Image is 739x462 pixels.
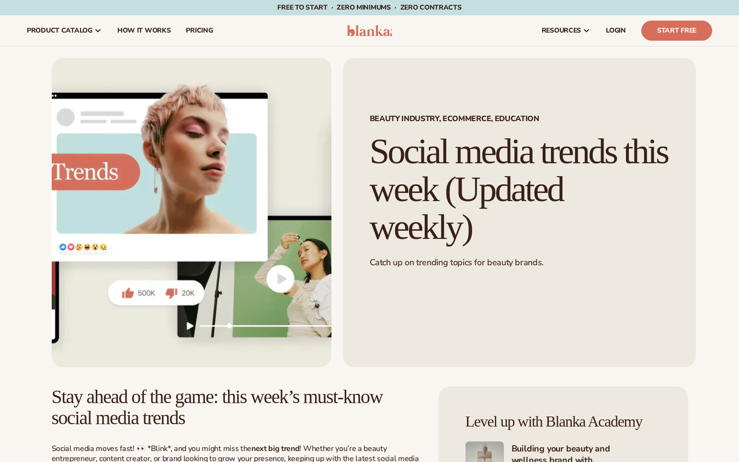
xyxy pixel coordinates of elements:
img: logo [347,25,392,36]
span: pricing [186,27,213,34]
strong: next big trend [251,443,300,454]
h1: Social media trends this week (Updated weekly) [370,133,669,246]
span: Free to start · ZERO minimums · ZERO contracts [277,3,461,12]
a: product catalog [19,15,110,46]
span: How It Works [117,27,171,34]
a: Start Free [641,21,712,41]
a: How It Works [110,15,179,46]
span: product catalog [27,27,92,34]
span: Beauty Industry, Ecommerce, Education [370,115,669,123]
a: resources [534,15,598,46]
a: pricing [178,15,220,46]
span: LOGIN [606,27,626,34]
h4: Level up with Blanka Academy [466,413,661,430]
span: Catch up on trending topics for beauty brands. [370,257,544,268]
a: LOGIN [598,15,634,46]
h2: Stay ahead of the game: this week’s must-know social media trends [52,386,420,428]
img: Social media trends this week (Updated weekly) [52,58,331,367]
span: resources [542,27,581,34]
